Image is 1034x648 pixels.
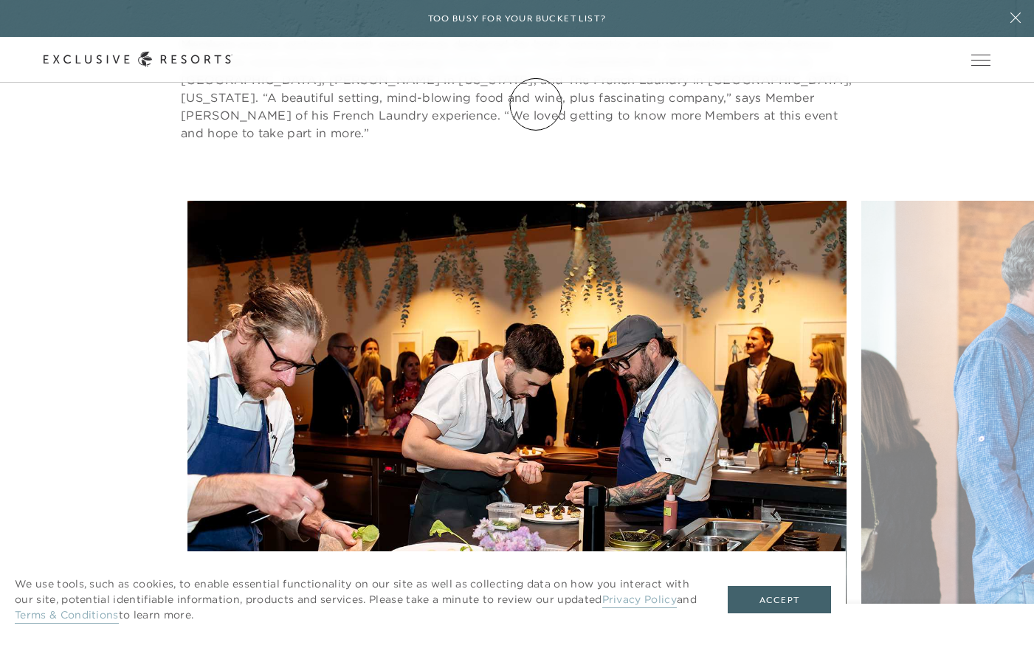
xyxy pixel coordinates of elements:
a: Terms & Conditions [15,608,119,624]
button: Open navigation [971,55,990,65]
p: We use tools, such as cookies, to enable essential functionality on our site as well as collectin... [15,576,698,623]
h6: Too busy for your bucket list? [428,12,607,26]
a: Privacy Policy [602,593,677,608]
button: Accept [728,586,831,614]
